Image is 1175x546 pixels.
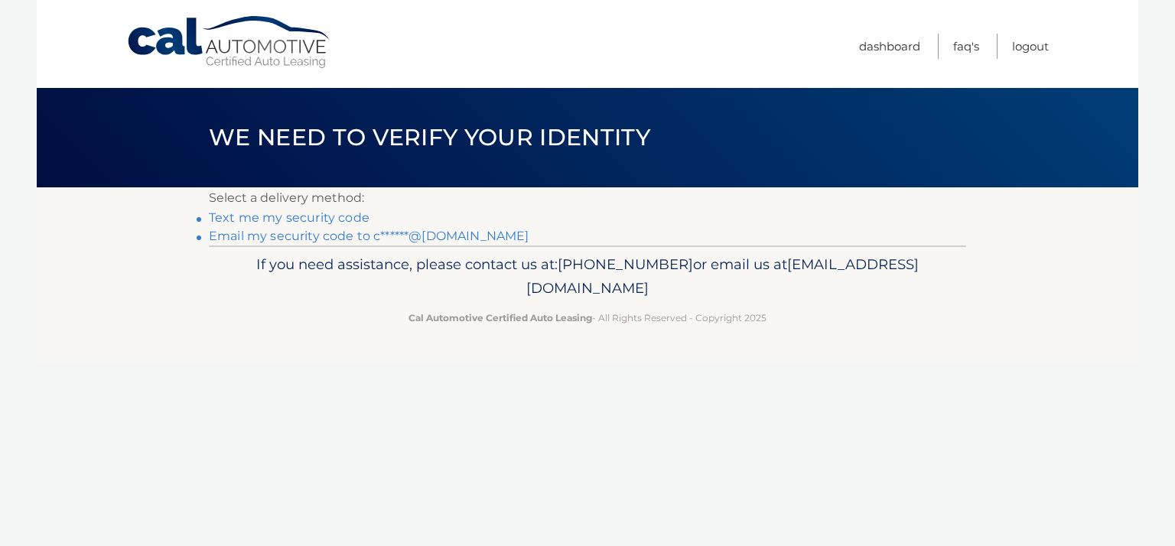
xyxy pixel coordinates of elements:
a: Email my security code to c******@[DOMAIN_NAME] [209,229,529,243]
p: If you need assistance, please contact us at: or email us at [219,252,956,301]
p: Select a delivery method: [209,187,966,209]
a: FAQ's [953,34,979,59]
a: Cal Automotive [126,15,333,70]
a: Text me my security code [209,210,369,225]
span: [PHONE_NUMBER] [558,255,693,273]
a: Logout [1012,34,1049,59]
span: We need to verify your identity [209,123,650,151]
a: Dashboard [859,34,920,59]
strong: Cal Automotive Certified Auto Leasing [408,312,592,323]
p: - All Rights Reserved - Copyright 2025 [219,310,956,326]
